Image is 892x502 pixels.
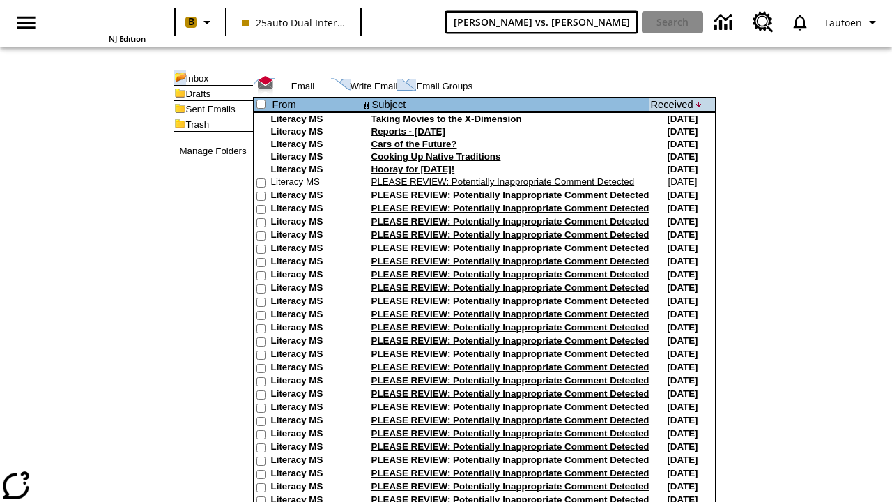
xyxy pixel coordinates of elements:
nobr: [DATE] [667,349,698,359]
nobr: [DATE] [667,190,698,200]
a: PLEASE REVIEW: Potentially Inappropriate Comment Detected [371,468,649,478]
td: Literacy MS [271,282,362,296]
nobr: [DATE] [667,256,698,266]
td: Literacy MS [271,126,362,139]
td: Literacy MS [271,455,362,468]
td: Literacy MS [271,269,362,282]
td: Literacy MS [271,164,362,176]
nobr: [DATE] [667,375,698,386]
a: PLEASE REVIEW: Potentially Inappropriate Comment Detected [371,388,649,399]
a: Cars of the Future? [371,139,457,149]
a: PLEASE REVIEW: Potentially Inappropriate Comment Detected [371,282,649,293]
td: Literacy MS [271,243,362,256]
a: Data Center [706,3,744,42]
span: B [188,13,194,31]
a: Notifications [782,4,818,40]
a: Received [650,99,693,110]
a: PLEASE REVIEW: Potentially Inappropriate Comment Detected [371,190,649,200]
td: Literacy MS [271,309,362,322]
nobr: [DATE] [667,139,698,149]
a: PLEASE REVIEW: Potentially Inappropriate Comment Detected [371,349,649,359]
a: Cooking Up Native Traditions [371,151,501,162]
nobr: [DATE] [667,362,698,372]
td: Literacy MS [271,203,362,216]
a: Subject [372,99,406,110]
a: Drafts [186,89,211,99]
nobr: [DATE] [667,388,698,399]
button: Boost Class color is peach. Change class color [180,10,221,35]
td: Literacy MS [271,296,362,309]
a: PLEASE REVIEW: Potentially Inappropriate Comment Detected [371,309,649,319]
input: search field [445,11,638,33]
img: arrow_down.gif [696,102,702,107]
a: Email [291,81,314,91]
a: PLEASE REVIEW: Potentially Inappropriate Comment Detected [371,441,649,452]
nobr: [DATE] [667,415,698,425]
td: Literacy MS [271,441,362,455]
nobr: [DATE] [667,229,698,240]
span: Tautoen [824,15,862,30]
a: Taking Movies to the X-Dimension [371,114,522,124]
nobr: [DATE] [667,243,698,253]
a: Write Email [351,81,398,91]
a: PLEASE REVIEW: Potentially Inappropriate Comment Detected [371,481,649,492]
td: Literacy MS [271,428,362,441]
td: Literacy MS [271,216,362,229]
a: PLEASE REVIEW: Potentially Inappropriate Comment Detected [371,216,649,227]
td: Literacy MS [271,375,362,388]
nobr: [DATE] [667,164,698,174]
td: Literacy MS [271,349,362,362]
a: Manage Folders [179,146,246,156]
a: PLEASE REVIEW: Potentially Inappropriate Comment Detected [371,176,635,187]
a: Hooray for [DATE]! [371,164,455,174]
td: Literacy MS [271,176,362,190]
a: Trash [186,119,210,130]
td: Literacy MS [271,190,362,203]
td: Literacy MS [271,402,362,415]
a: PLEASE REVIEW: Potentially Inappropriate Comment Detected [371,402,649,412]
a: PLEASE REVIEW: Potentially Inappropriate Comment Detected [371,335,649,346]
a: Email Groups [416,81,472,91]
button: Profile/Settings [818,10,886,35]
img: folder_icon_pick.gif [174,70,186,85]
a: Resource Center, Will open in new tab [744,3,782,41]
td: Literacy MS [271,335,362,349]
a: PLEASE REVIEW: Potentially Inappropriate Comment Detected [371,256,649,266]
nobr: [DATE] [667,216,698,227]
td: Literacy MS [271,415,362,428]
a: PLEASE REVIEW: Potentially Inappropriate Comment Detected [371,243,649,253]
nobr: [DATE] [667,402,698,412]
a: PLEASE REVIEW: Potentially Inappropriate Comment Detected [371,415,649,425]
td: Literacy MS [271,388,362,402]
td: Literacy MS [271,362,362,375]
img: folder_icon.gif [174,116,186,131]
nobr: [DATE] [667,322,698,333]
img: folder_icon.gif [174,86,186,100]
a: PLEASE REVIEW: Potentially Inappropriate Comment Detected [371,296,649,306]
a: Reports - [DATE] [371,126,445,137]
img: folder_icon.gif [174,101,186,116]
a: Sent Emails [186,104,236,114]
nobr: [DATE] [667,468,698,478]
nobr: [DATE] [667,114,698,124]
nobr: [DATE] [667,335,698,346]
a: PLEASE REVIEW: Potentially Inappropriate Comment Detected [371,362,649,372]
nobr: [DATE] [667,151,698,162]
td: Literacy MS [271,139,362,151]
a: PLEASE REVIEW: Potentially Inappropriate Comment Detected [371,455,649,465]
td: Literacy MS [271,256,362,269]
a: From [272,99,296,110]
td: Literacy MS [271,114,362,126]
a: PLEASE REVIEW: Potentially Inappropriate Comment Detected [371,269,649,280]
nobr: [DATE] [667,126,698,137]
span: 25auto Dual International [242,15,345,30]
nobr: [DATE] [667,441,698,452]
a: Inbox [186,73,209,84]
nobr: [DATE] [667,481,698,492]
span: NJ Edition [109,33,146,44]
td: Literacy MS [271,322,362,335]
nobr: [DATE] [667,428,698,439]
nobr: [DATE] [667,269,698,280]
a: PLEASE REVIEW: Potentially Inappropriate Comment Detected [371,428,649,439]
a: PLEASE REVIEW: Potentially Inappropriate Comment Detected [371,229,649,240]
